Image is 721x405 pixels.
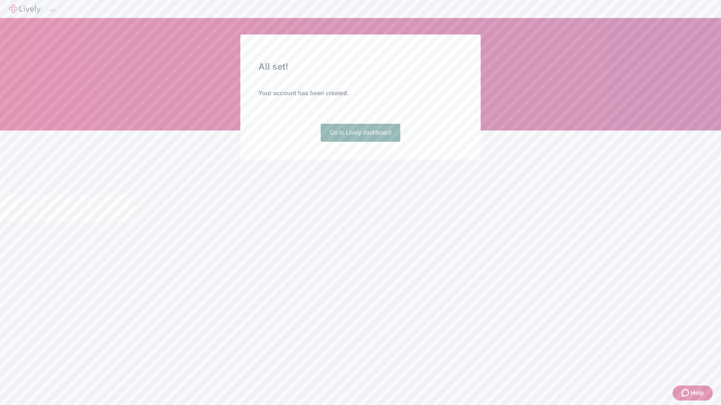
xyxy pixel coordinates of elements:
[321,124,401,142] a: Go to Lively dashboard
[691,388,704,397] span: Help
[50,9,56,12] button: Log out
[673,385,713,400] button: Zendesk support iconHelp
[258,60,463,73] h2: All set!
[9,4,41,13] img: Lively
[682,388,691,397] svg: Zendesk support icon
[258,89,463,98] h4: Your account has been created.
